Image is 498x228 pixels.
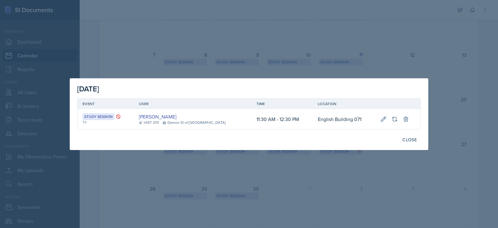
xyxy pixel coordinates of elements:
div: Demon SI of [GEOGRAPHIC_DATA] [162,120,226,125]
div: Close [402,137,417,142]
a: [PERSON_NAME] [139,113,176,120]
th: Event [78,99,134,109]
th: User [134,99,251,109]
button: Close [398,134,421,145]
div: Study Session [82,113,115,120]
td: 11:30 AM - 12:30 PM [251,109,313,129]
div: Th [82,119,129,125]
th: Time [251,99,313,109]
div: [DATE] [77,83,421,95]
td: English Building 071 [313,109,375,129]
th: Location [313,99,375,109]
div: HIST 2111 [139,120,159,125]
